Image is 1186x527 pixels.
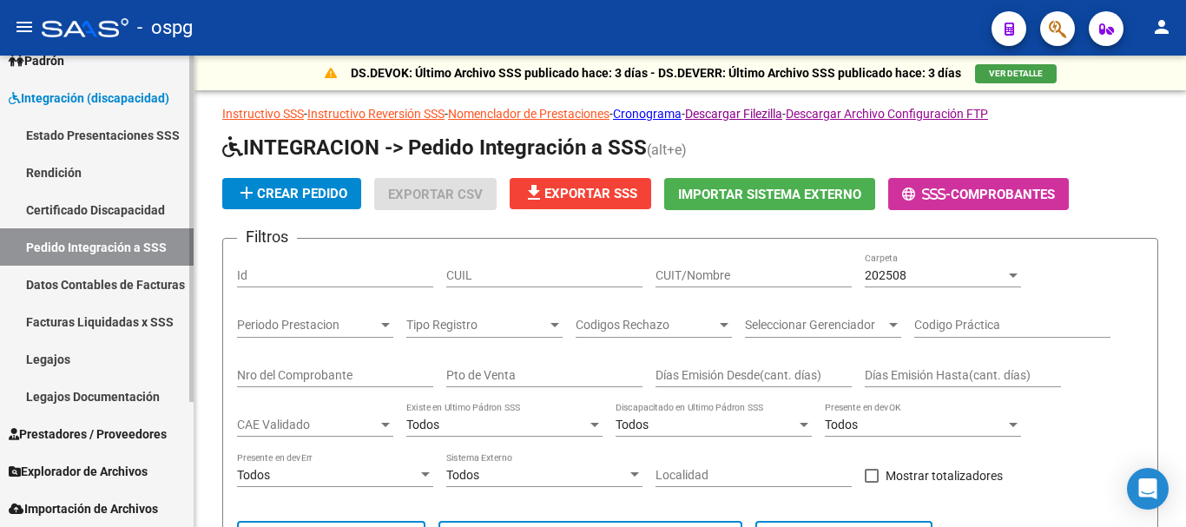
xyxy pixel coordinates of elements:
span: Crear Pedido [236,186,347,201]
span: Prestadores / Proveedores [9,425,167,444]
span: CAE Validado [237,418,378,432]
span: INTEGRACION -> Pedido Integración a SSS [222,135,647,160]
button: Exportar SSS [510,178,651,209]
div: Open Intercom Messenger [1127,468,1169,510]
span: 202508 [865,268,906,282]
span: Importación de Archivos [9,499,158,518]
mat-icon: menu [14,16,35,37]
span: Seleccionar Gerenciador [745,318,886,333]
span: - [902,187,951,202]
span: Todos [825,418,858,431]
span: Codigos Rechazo [576,318,716,333]
a: Cronograma [613,107,682,121]
span: Exportar CSV [388,187,483,202]
p: DS.DEVOK: Último Archivo SSS publicado hace: 3 días - DS.DEVERR: Último Archivo SSS publicado hac... [351,63,961,82]
span: - ospg [137,9,193,47]
mat-icon: file_download [524,182,544,203]
a: Descargar Archivo Configuración FTP [786,107,988,121]
button: Exportar CSV [374,178,497,210]
span: Tipo Registro [406,318,547,333]
a: Nomenclador de Prestaciones [448,107,609,121]
span: Comprobantes [951,187,1055,202]
span: Integración (discapacidad) [9,89,169,108]
button: -Comprobantes [888,178,1069,210]
span: Periodo Prestacion [237,318,378,333]
span: VER DETALLE [989,69,1043,78]
mat-icon: add [236,182,257,203]
mat-icon: person [1151,16,1172,37]
a: Instructivo SSS [222,107,304,121]
button: VER DETALLE [975,64,1057,83]
h3: Filtros [237,225,297,249]
button: Importar Sistema Externo [664,178,875,210]
a: Descargar Filezilla [685,107,782,121]
span: Padrón [9,51,64,70]
p: - - - - - [222,104,1158,123]
button: Crear Pedido [222,178,361,209]
span: Exportar SSS [524,186,637,201]
span: Mostrar totalizadores [886,465,1003,486]
span: Todos [406,418,439,431]
span: Todos [446,468,479,482]
a: Instructivo Reversión SSS [307,107,445,121]
span: Explorador de Archivos [9,462,148,481]
span: Todos [616,418,649,431]
span: (alt+e) [647,142,687,158]
span: Todos [237,468,270,482]
span: Importar Sistema Externo [678,187,861,202]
